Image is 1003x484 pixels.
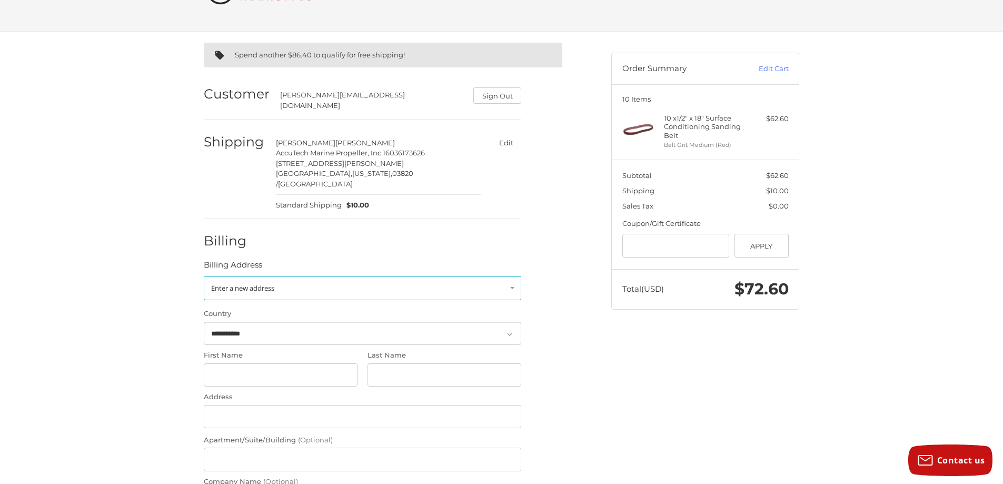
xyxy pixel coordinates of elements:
div: Coupon/Gift Certificate [622,219,789,229]
span: [GEOGRAPHIC_DATA], [276,169,352,177]
label: First Name [204,350,357,361]
div: $62.60 [747,114,789,124]
h3: Order Summary [622,64,736,74]
h2: Shipping [204,134,265,150]
span: [STREET_ADDRESS][PERSON_NAME] [276,159,404,167]
span: $72.60 [734,279,789,299]
a: Edit Cart [736,64,789,74]
button: Sign Out [473,87,521,104]
h4: 10 x 1/2" x 18" Surface Conditioning Sanding Belt [664,114,744,140]
div: [PERSON_NAME][EMAIL_ADDRESS][DOMAIN_NAME] [280,90,463,111]
span: $62.60 [766,171,789,180]
span: AccuTech Marine Propeller, Inc. [276,149,383,157]
button: Apply [734,234,789,258]
span: 03820 / [276,169,413,188]
h3: 10 Items [622,95,789,103]
button: Contact us [908,445,992,476]
span: 16036173626 [383,149,425,157]
span: Shipping [622,186,654,195]
span: Enter a new address [211,283,274,293]
a: Enter or select a different address [204,276,521,300]
span: [US_STATE], [352,169,392,177]
span: [PERSON_NAME] [335,139,395,147]
input: Gift Certificate or Coupon Code [622,234,730,258]
span: $10.00 [342,200,370,211]
span: $0.00 [769,202,789,210]
span: Sales Tax [622,202,653,210]
h2: Customer [204,86,270,102]
span: Total (USD) [622,284,664,294]
span: Standard Shipping [276,200,342,211]
label: Country [204,309,521,319]
small: (Optional) [298,436,333,444]
label: Last Name [368,350,521,361]
span: [GEOGRAPHIC_DATA] [278,180,353,188]
label: Apartment/Suite/Building [204,435,521,446]
span: Subtotal [622,171,652,180]
span: [PERSON_NAME] [276,139,335,147]
button: Edit [491,135,521,151]
li: Belt Grit Medium (Red) [664,141,744,150]
h2: Billing [204,233,265,249]
label: Address [204,392,521,402]
span: Spend another $86.40 to qualify for free shipping! [235,51,405,59]
span: Contact us [937,455,985,466]
legend: Billing Address [204,259,262,276]
span: $10.00 [766,186,789,195]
